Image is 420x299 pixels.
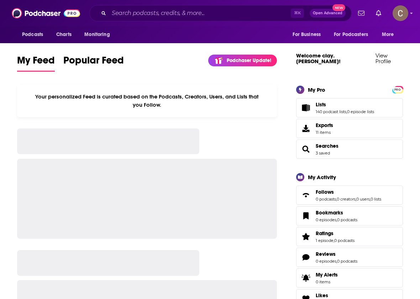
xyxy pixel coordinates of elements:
button: Show profile menu [393,5,408,21]
span: Ratings [316,230,334,237]
a: PRO [393,86,402,92]
a: Follows [316,189,381,195]
span: My Alerts [316,272,338,278]
a: 0 podcasts [316,197,336,202]
span: For Podcasters [334,30,368,40]
input: Search podcasts, credits, & more... [109,7,291,19]
span: Monitoring [84,30,110,40]
p: Podchaser Update! [227,57,271,64]
a: Lists [316,101,374,108]
a: Ratings [299,232,313,242]
a: Ratings [316,230,355,237]
div: Search podcasts, credits, & more... [89,5,352,21]
span: Reviews [316,251,336,257]
a: Popular Feed [63,54,124,72]
span: 0 items [316,279,338,284]
a: Searches [316,143,338,149]
span: , [356,197,356,202]
span: Searches [296,140,403,159]
a: 140 podcast lists [316,109,346,114]
button: Open AdvancedNew [310,9,346,17]
a: 0 lists [371,197,381,202]
a: Reviews [316,251,357,257]
span: Podcasts [22,30,43,40]
a: 0 podcasts [337,217,357,222]
span: Exports [316,122,333,128]
div: My Activity [308,174,336,181]
a: Follows [299,190,313,200]
span: For Business [293,30,321,40]
a: 0 episodes [316,259,336,264]
a: 1 episode [316,238,334,243]
button: open menu [329,28,378,41]
a: 0 creators [337,197,356,202]
a: Show notifications dropdown [373,7,384,19]
a: 0 podcasts [334,238,355,243]
a: 0 episode lists [347,109,374,114]
a: 0 podcasts [337,259,357,264]
span: Follows [296,186,403,205]
a: Lists [299,103,313,113]
a: Show notifications dropdown [355,7,367,19]
a: Welcome clay.[PERSON_NAME]! [296,52,341,65]
span: Likes [316,292,328,299]
span: Open Advanced [313,11,342,15]
span: Bookmarks [316,209,343,216]
a: Bookmarks [316,209,357,216]
a: Likes [316,292,346,299]
span: Logged in as clay.bolton [393,5,408,21]
button: open menu [79,28,119,41]
div: My Pro [308,86,325,93]
a: 0 users [356,197,370,202]
a: Exports [296,119,403,138]
span: New [332,4,345,11]
a: Bookmarks [299,211,313,221]
span: Bookmarks [296,206,403,225]
span: Lists [316,101,326,108]
span: My Feed [17,54,55,71]
span: More [382,30,394,40]
span: Reviews [296,248,403,267]
a: Charts [52,28,76,41]
a: Reviews [299,252,313,262]
button: open menu [377,28,403,41]
span: My Alerts [299,273,313,283]
span: Charts [56,30,72,40]
span: Follows [316,189,334,195]
span: ⌘ K [291,9,304,18]
a: 0 episodes [316,217,336,222]
a: My Alerts [296,268,403,288]
a: View Profile [376,52,391,65]
button: open menu [17,28,52,41]
img: Podchaser - Follow, Share and Rate Podcasts [12,6,80,20]
span: Lists [296,98,403,117]
span: 11 items [316,130,333,135]
a: Searches [299,144,313,154]
img: User Profile [393,5,408,21]
span: Popular Feed [63,54,124,71]
button: open menu [288,28,330,41]
span: Exports [299,123,313,133]
span: Ratings [296,227,403,246]
span: , [336,197,337,202]
span: , [370,197,371,202]
a: 3 saved [316,151,330,156]
span: PRO [393,87,402,92]
div: Your personalized Feed is curated based on the Podcasts, Creators, Users, and Lists that you Follow. [17,85,277,117]
a: My Feed [17,54,55,72]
